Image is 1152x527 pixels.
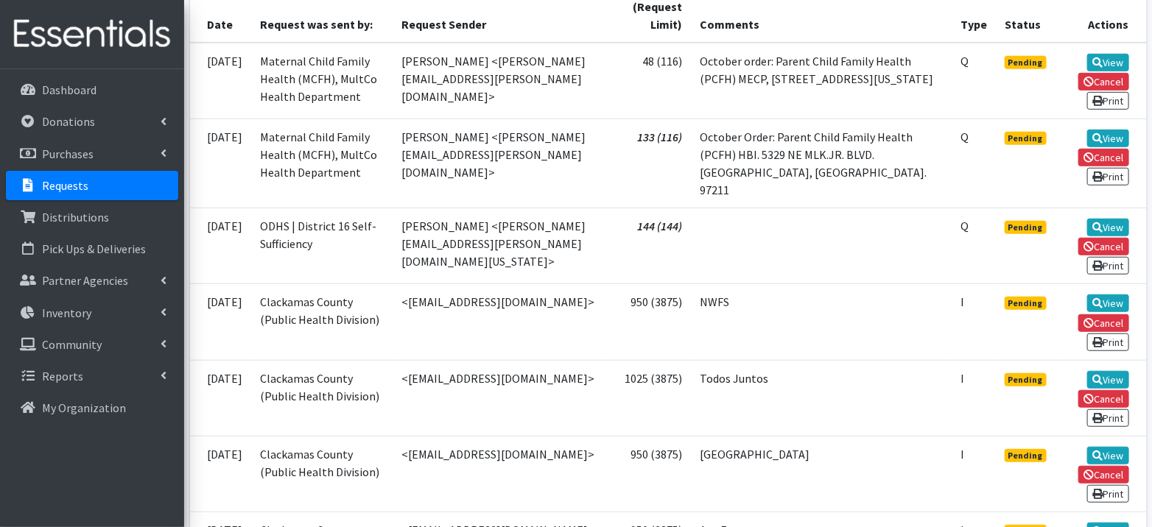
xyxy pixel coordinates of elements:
[1087,130,1129,147] a: View
[252,284,393,360] td: Clackamas County (Public Health Division)
[42,241,146,256] p: Pick Ups & Deliveries
[190,284,252,360] td: [DATE]
[960,219,969,233] abbr: Quantity
[42,146,94,161] p: Purchases
[960,294,964,309] abbr: Individual
[393,284,603,360] td: <[EMAIL_ADDRESS][DOMAIN_NAME]>
[252,119,393,208] td: Maternal Child Family Health (MCFH), MultCo Health Department
[960,54,969,68] abbr: Quantity
[190,119,252,208] td: [DATE]
[1087,168,1129,185] a: Print
[393,360,603,436] td: <[EMAIL_ADDRESS][DOMAIN_NAME]>
[6,202,178,232] a: Distributions
[190,43,252,119] td: [DATE]
[393,436,603,512] td: <[EMAIL_ADDRESS][DOMAIN_NAME]>
[604,360,692,436] td: 1025 (3875)
[1005,297,1047,310] span: Pending
[190,436,252,512] td: [DATE]
[1087,54,1129,71] a: View
[1087,219,1129,236] a: View
[1005,449,1047,462] span: Pending
[6,139,178,169] a: Purchases
[1078,149,1129,166] a: Cancel
[604,43,692,119] td: 48 (116)
[604,436,692,512] td: 950 (3875)
[6,107,178,136] a: Donations
[42,82,96,97] p: Dashboard
[1005,132,1047,145] span: Pending
[42,400,126,415] p: My Organization
[252,43,393,119] td: Maternal Child Family Health (MCFH), MultCo Health Department
[42,369,83,383] p: Reports
[604,284,692,360] td: 950 (3875)
[1087,447,1129,464] a: View
[960,371,964,386] abbr: Individual
[42,273,128,288] p: Partner Agencies
[42,178,88,193] p: Requests
[393,43,603,119] td: [PERSON_NAME] <[PERSON_NAME][EMAIL_ADDRESS][PERSON_NAME][DOMAIN_NAME]>
[1087,257,1129,275] a: Print
[1005,56,1047,69] span: Pending
[1078,390,1129,408] a: Cancel
[42,305,91,320] p: Inventory
[1087,294,1129,312] a: View
[6,298,178,328] a: Inventory
[6,171,178,200] a: Requests
[1087,371,1129,389] a: View
[604,208,692,283] td: 144 (144)
[1078,466,1129,484] a: Cancel
[393,208,603,283] td: [PERSON_NAME] <[PERSON_NAME][EMAIL_ADDRESS][PERSON_NAME][DOMAIN_NAME][US_STATE]>
[6,10,178,59] img: HumanEssentials
[6,393,178,422] a: My Organization
[1078,314,1129,332] a: Cancel
[1087,485,1129,503] a: Print
[604,119,692,208] td: 133 (116)
[691,436,952,512] td: [GEOGRAPHIC_DATA]
[960,130,969,144] abbr: Quantity
[1087,92,1129,110] a: Print
[393,119,603,208] td: [PERSON_NAME] <[PERSON_NAME][EMAIL_ADDRESS][PERSON_NAME][DOMAIN_NAME]>
[6,266,178,295] a: Partner Agencies
[42,114,95,129] p: Donations
[42,210,109,224] p: Distributions
[6,330,178,359] a: Community
[190,208,252,283] td: [DATE]
[6,361,178,391] a: Reports
[1078,73,1129,91] a: Cancel
[1087,409,1129,427] a: Print
[190,360,252,436] td: [DATE]
[6,75,178,105] a: Dashboard
[1005,373,1047,386] span: Pending
[691,119,952,208] td: October Order: Parent Child Family Health (PCFH) HBI. 5329 NE MLK.JR. BLVD. [GEOGRAPHIC_DATA], [G...
[691,360,952,436] td: Todos Juntos
[691,284,952,360] td: NWFS
[1078,238,1129,255] a: Cancel
[691,43,952,119] td: October order: Parent Child Family Health (PCFH) MECP, [STREET_ADDRESS][US_STATE]
[252,208,393,283] td: ODHS | District 16 Self-Sufficiency
[6,234,178,263] a: Pick Ups & Deliveries
[1087,333,1129,351] a: Print
[252,436,393,512] td: Clackamas County (Public Health Division)
[1005,221,1047,234] span: Pending
[252,360,393,436] td: Clackamas County (Public Health Division)
[42,337,102,352] p: Community
[960,447,964,461] abbr: Individual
